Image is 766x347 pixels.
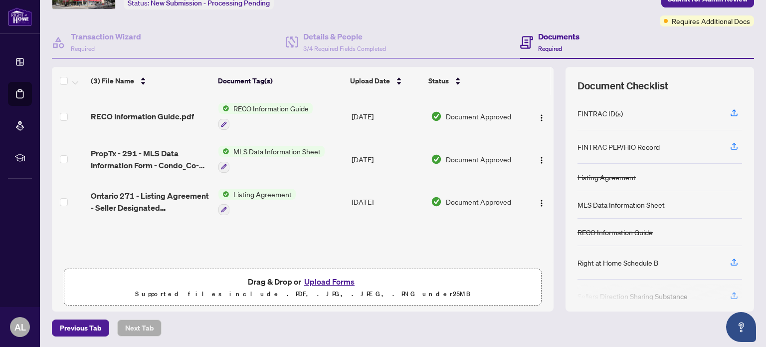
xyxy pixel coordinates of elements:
img: logo [8,7,32,26]
button: Next Tab [117,320,162,337]
img: Logo [538,156,546,164]
img: Logo [538,114,546,122]
th: Document Tag(s) [214,67,346,95]
img: Document Status [431,111,442,122]
div: RECO Information Guide [577,227,653,238]
span: Drag & Drop orUpload FormsSupported files include .PDF, .JPG, .JPEG, .PNG under25MB [64,269,541,306]
span: Document Approved [446,196,511,207]
td: [DATE] [348,95,427,138]
div: FINTRAC ID(s) [577,108,623,119]
span: Listing Agreement [229,189,296,200]
th: (3) File Name [87,67,214,95]
p: Supported files include .PDF, .JPG, .JPEG, .PNG under 25 MB [70,288,535,300]
span: Upload Date [350,75,390,86]
span: RECO Information Guide [229,103,313,114]
span: Status [428,75,449,86]
div: MLS Data Information Sheet [577,199,665,210]
button: Status IconMLS Data Information Sheet [218,146,325,173]
span: RECO Information Guide.pdf [91,110,194,122]
button: Logo [534,151,550,167]
span: Document Approved [446,111,511,122]
img: Status Icon [218,103,229,114]
button: Previous Tab [52,320,109,337]
td: [DATE] [348,138,427,181]
h4: Transaction Wizard [71,30,141,42]
div: Listing Agreement [577,172,636,183]
img: Document Status [431,154,442,165]
img: Status Icon [218,189,229,200]
img: Status Icon [218,146,229,157]
div: Right at Home Schedule B [577,257,658,268]
img: Logo [538,199,546,207]
span: (3) File Name [91,75,134,86]
div: FINTRAC PEP/HIO Record [577,141,660,152]
span: Required [71,45,95,52]
span: Requires Additional Docs [672,15,750,26]
button: Logo [534,108,550,124]
button: Status IconListing Agreement [218,189,296,216]
span: Drag & Drop or [248,275,358,288]
th: Status [424,67,523,95]
button: Logo [534,194,550,210]
span: AL [14,320,26,334]
h4: Documents [538,30,579,42]
button: Open asap [726,312,756,342]
span: Document Checklist [577,79,668,93]
th: Upload Date [346,67,424,95]
span: Document Approved [446,154,511,165]
td: [DATE] [348,181,427,224]
button: Status IconRECO Information Guide [218,103,313,130]
h4: Details & People [303,30,386,42]
span: MLS Data Information Sheet [229,146,325,157]
span: PropTx - 291 - MLS Data Information Form - Condo_Co-op_Co-Ownership_Time Share - Sale.pdf [91,147,210,171]
span: Ontario 271 - Listing Agreement - Seller Designated Representation Agreement - Authority to Offer... [91,190,210,214]
span: Required [538,45,562,52]
span: Previous Tab [60,320,101,336]
button: Upload Forms [301,275,358,288]
span: 3/4 Required Fields Completed [303,45,386,52]
img: Document Status [431,196,442,207]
